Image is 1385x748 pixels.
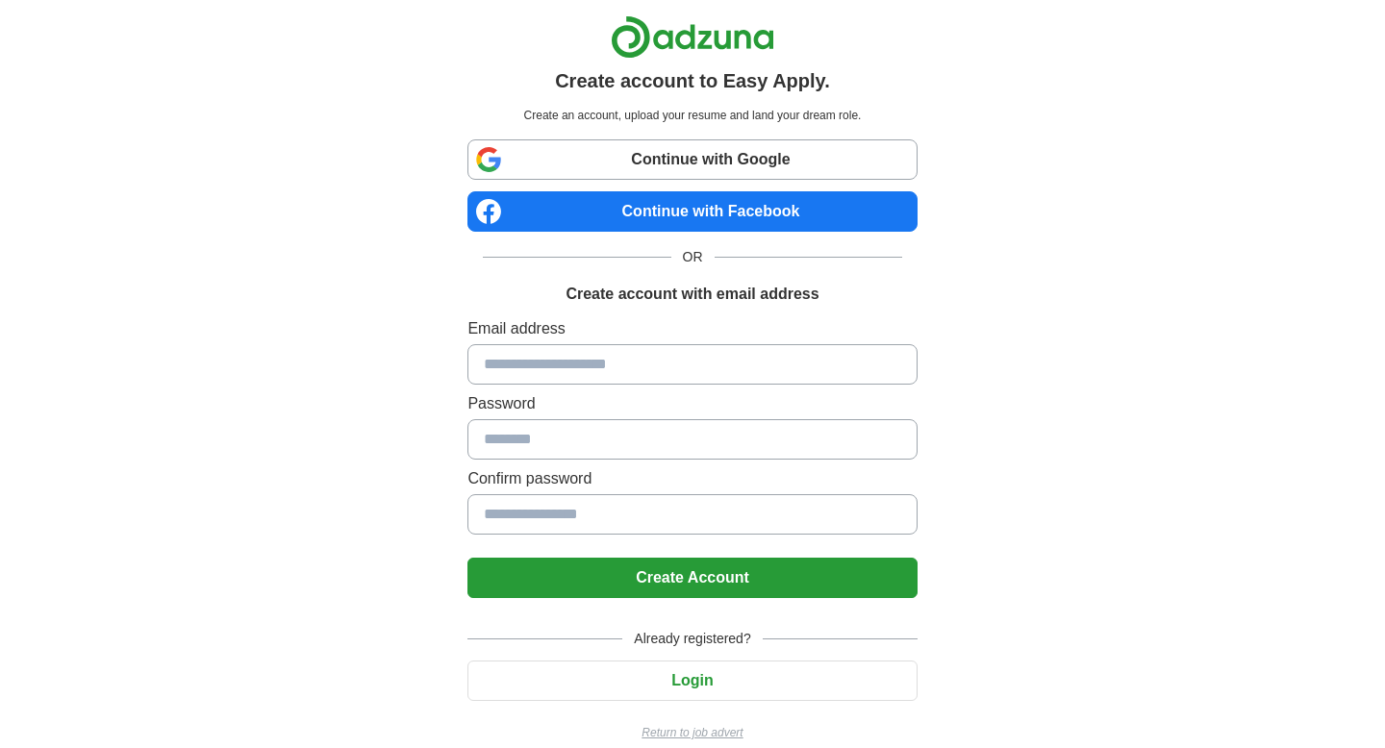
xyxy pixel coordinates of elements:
[471,107,913,124] p: Create an account, upload your resume and land your dream role.
[566,283,818,306] h1: Create account with email address
[467,467,917,490] label: Confirm password
[467,724,917,741] a: Return to job advert
[467,558,917,598] button: Create Account
[467,191,917,232] a: Continue with Facebook
[467,661,917,701] button: Login
[467,317,917,340] label: Email address
[671,247,715,267] span: OR
[467,139,917,180] a: Continue with Google
[622,629,762,649] span: Already registered?
[467,392,917,415] label: Password
[467,672,917,688] a: Login
[555,66,830,95] h1: Create account to Easy Apply.
[611,15,774,59] img: Adzuna logo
